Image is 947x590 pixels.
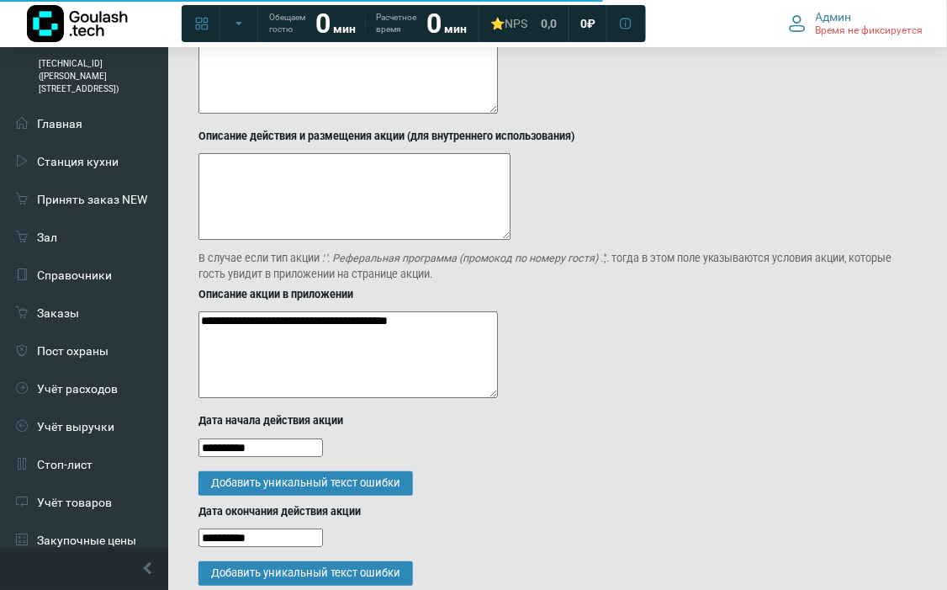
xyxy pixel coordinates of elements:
label: Описание действия и размещения акции (для внутреннего использования) [198,129,908,145]
a: 0 ₽ [570,8,606,39]
a: Обещаем гостю 0 мин Расчетное время 0 мин [259,8,477,39]
button: Добавить уникальный текст ошибки [198,561,413,586]
button: Админ Время не фиксируется [779,6,934,41]
strong: 0 [426,8,442,40]
span: Обещаем гостю [269,12,305,35]
strong: 0 [315,8,331,40]
span: мин [444,22,467,35]
span: Админ [816,9,852,24]
span: Расчетное время [376,12,416,35]
button: Добавить уникальный текст ошибки [198,471,413,496]
span: 0,0 [541,16,557,31]
a: ⭐NPS 0,0 [480,8,567,39]
span: Время не фиксируется [816,24,923,38]
div: ⭐ [490,16,527,31]
label: Дата начала действия акции [198,413,908,429]
label: Дата окончания действия акции [198,504,908,520]
div: В случае если тип акции .' ,'. тогда в этом поле указываются условия акции, которые гость увидит ... [198,251,908,283]
img: Логотип компании Goulash.tech [27,5,128,42]
span: NPS [505,17,527,30]
span: мин [333,22,356,35]
span: ₽ [587,16,595,31]
span: 0 [580,16,587,31]
label: Описание акции в приложении [198,287,908,303]
i: '. Реферальная программа (промокод по номеру гостя) .' [325,252,604,264]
